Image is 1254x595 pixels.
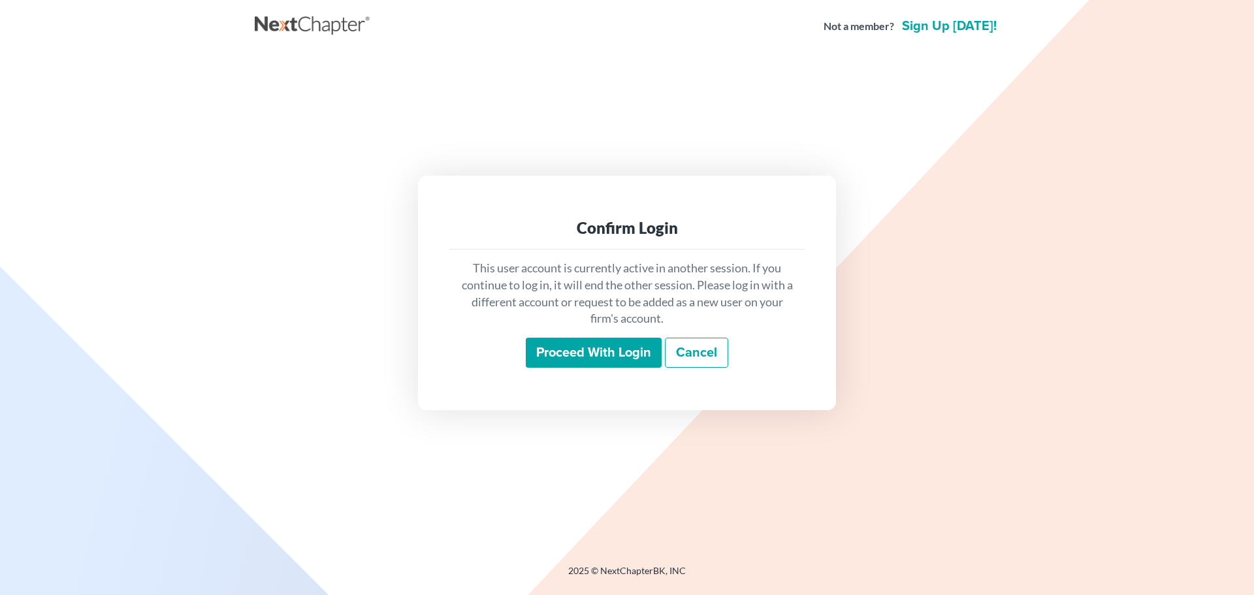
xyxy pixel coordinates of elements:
[899,20,999,33] a: Sign up [DATE]!
[665,338,728,368] a: Cancel
[460,217,794,238] div: Confirm Login
[526,338,662,368] input: Proceed with login
[255,564,999,588] div: 2025 © NextChapterBK, INC
[824,19,894,34] strong: Not a member?
[460,260,794,327] p: This user account is currently active in another session. If you continue to log in, it will end ...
